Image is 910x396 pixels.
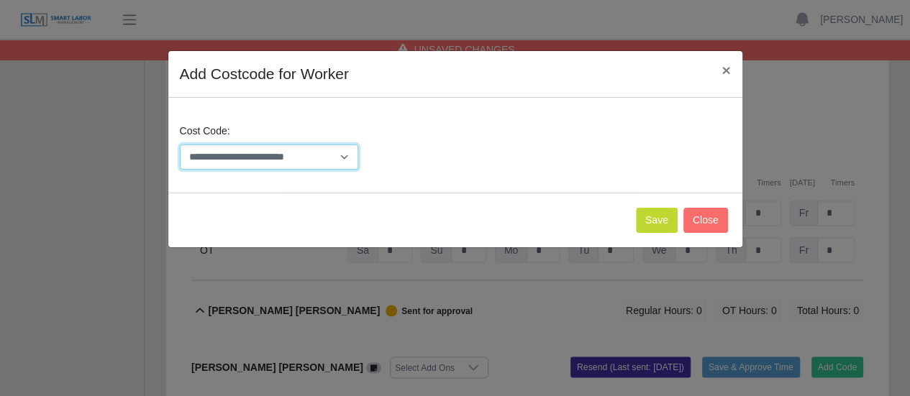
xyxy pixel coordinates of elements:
span: × [722,62,730,78]
button: Close [683,208,728,233]
button: Save [636,208,678,233]
h4: Add Costcode for Worker [180,63,349,86]
button: Close [710,51,742,89]
label: Cost Code: [180,124,230,139]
